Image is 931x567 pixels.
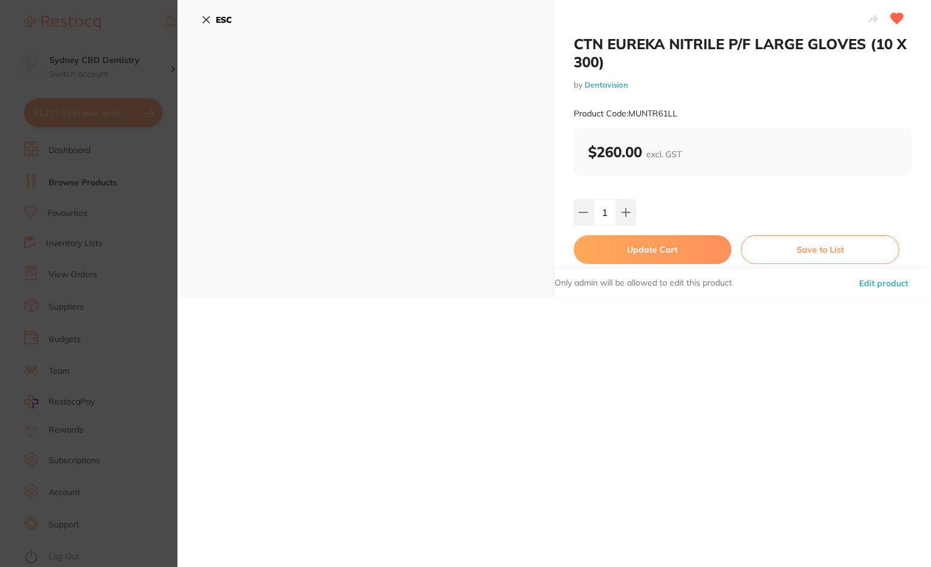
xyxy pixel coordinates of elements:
[555,277,732,289] p: Only admin will be allowed to edit this product
[574,80,912,89] small: by
[216,14,232,25] b: ESC
[201,10,232,30] button: ESC
[646,149,682,160] span: excl. GST
[855,269,912,298] button: Edit product
[584,80,628,89] a: Dentavision
[574,35,912,71] h2: CTN EUREKA NITRILE P/F LARGE GLOVES (10 X 300)
[741,235,899,264] button: Save to List
[574,235,732,264] button: Update Cart
[574,109,677,119] small: Product Code: MUNTR61LL
[588,143,682,161] b: $260.00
